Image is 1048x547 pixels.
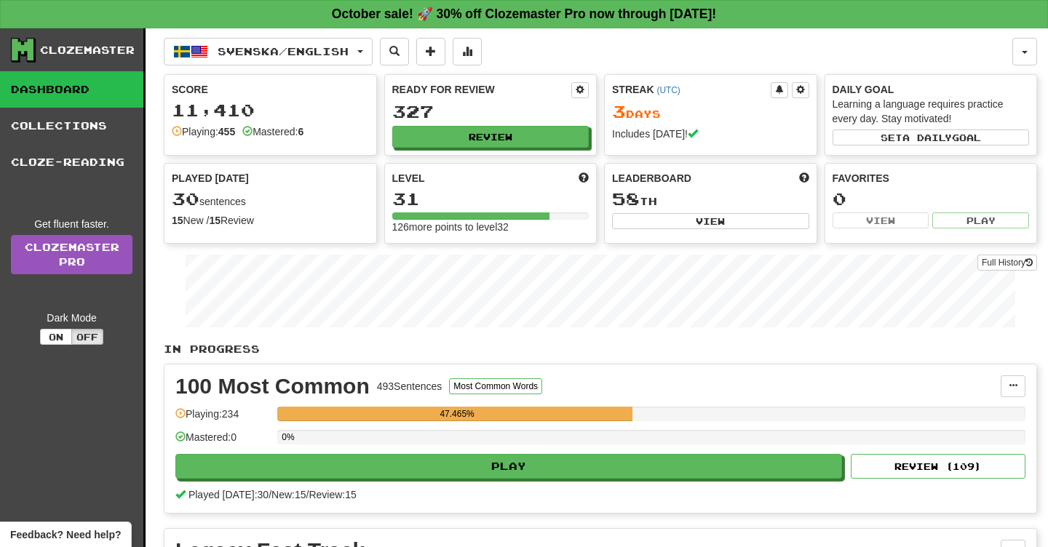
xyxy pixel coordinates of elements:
div: 0 [833,190,1030,208]
button: Most Common Words [449,378,542,394]
span: 58 [612,188,640,209]
div: Get fluent faster. [11,217,132,231]
button: Review (109) [851,454,1025,479]
div: Daily Goal [833,82,1030,97]
div: Favorites [833,171,1030,185]
div: Score [172,82,369,97]
button: Play [175,454,842,479]
button: Review [392,126,589,148]
div: 31 [392,190,589,208]
strong: 15 [209,215,221,226]
div: Playing: 234 [175,407,270,431]
span: Played [DATE]: 30 [188,489,269,500]
strong: 455 [218,126,235,137]
div: sentences [172,190,369,209]
span: 30 [172,188,199,209]
span: Review: 15 [309,489,356,500]
button: Svenska/English [164,38,373,65]
button: More stats [453,38,482,65]
div: New / Review [172,213,369,228]
div: 327 [392,103,589,121]
a: ClozemasterPro [11,235,132,274]
strong: 15 [172,215,183,226]
div: Clozemaster [40,43,135,57]
div: 126 more points to level 32 [392,220,589,234]
span: / [269,489,271,500]
button: On [40,329,72,345]
div: 47.465% [282,407,632,421]
strong: 6 [298,126,303,137]
span: This week in points, UTC [799,171,809,185]
div: Mastered: 0 [175,430,270,454]
span: New: 15 [271,489,306,500]
div: Mastered: [242,124,303,139]
div: Includes [DATE]! [612,127,809,141]
button: Seta dailygoal [833,129,1030,145]
div: Playing: [172,124,235,139]
span: Played [DATE] [172,171,249,185]
button: Play [932,212,1029,228]
button: View [612,213,809,229]
div: Learning a language requires practice every day. Stay motivated! [833,97,1030,126]
span: Level [392,171,425,185]
div: 11,410 [172,101,369,119]
span: / [306,489,309,500]
a: (UTC) [656,85,680,95]
span: Svenska / English [218,45,349,57]
button: Add sentence to collection [416,38,445,65]
span: Leaderboard [612,171,691,185]
button: Search sentences [380,38,409,65]
span: 3 [612,101,626,121]
div: 100 Most Common [175,375,370,397]
span: Score more points to level up [579,171,589,185]
span: a daily [902,132,952,143]
div: 493 Sentences [377,379,442,394]
div: Streak [612,82,771,97]
div: th [612,190,809,209]
p: In Progress [164,342,1037,356]
button: View [833,212,929,228]
div: Day s [612,103,809,121]
div: Ready for Review [392,82,572,97]
div: Dark Mode [11,311,132,325]
button: Full History [977,255,1037,271]
strong: October sale! 🚀 30% off Clozemaster Pro now through [DATE]! [332,7,716,21]
span: Open feedback widget [10,527,121,542]
button: Off [71,329,103,345]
